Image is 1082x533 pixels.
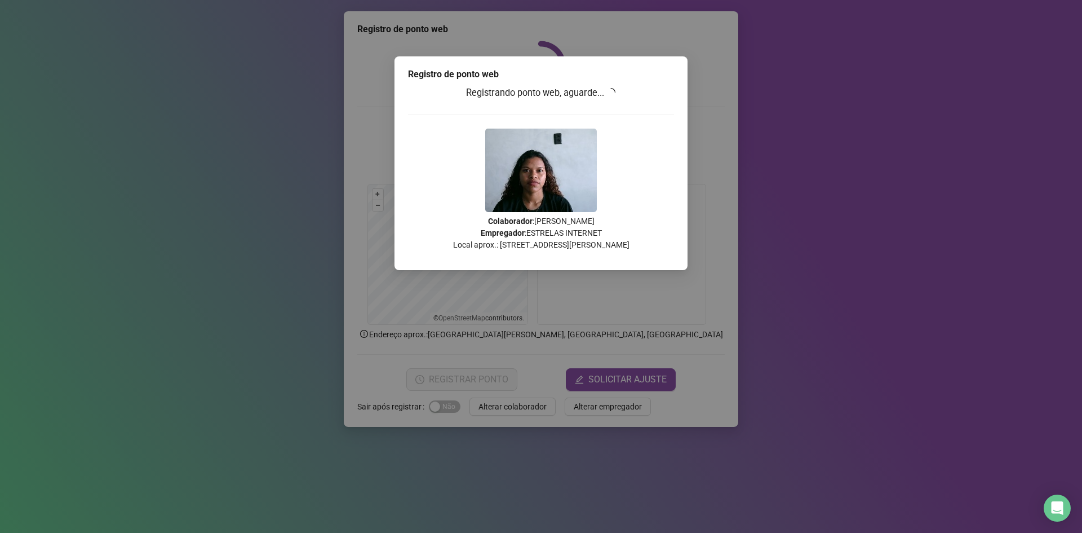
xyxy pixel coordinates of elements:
[481,228,525,237] strong: Empregador
[408,215,674,251] p: : [PERSON_NAME] : ESTRELAS INTERNET Local aprox.: [STREET_ADDRESS][PERSON_NAME]
[408,86,674,100] h3: Registrando ponto web, aguarde...
[408,68,674,81] div: Registro de ponto web
[488,217,533,226] strong: Colaborador
[1044,495,1071,522] div: Open Intercom Messenger
[485,129,597,212] img: 2Q==
[606,87,617,98] span: loading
